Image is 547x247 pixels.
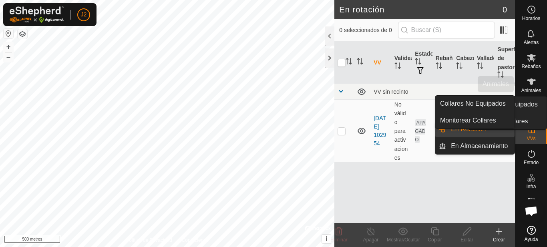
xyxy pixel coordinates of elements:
font: Rebaño [436,55,456,61]
font: Superficie de pastoreo [497,46,525,70]
font: Estado [415,50,434,57]
font: VV [374,59,381,66]
font: Infra [526,184,536,189]
font: APAGADO [415,120,425,143]
span: Monitorear Collares [440,116,496,125]
font: – [6,53,10,61]
font: Editar [461,237,473,243]
font: Eliminar [330,237,347,243]
span: Collares No Equipados [440,99,506,108]
p-sorticon: Activar para ordenar [436,64,442,70]
p-sorticon: Activar para ordenar [456,64,463,70]
p-sorticon: Activar para ordenar [477,64,483,70]
a: Ayuda [515,223,547,245]
font: J2 [81,11,87,18]
p-sorticon: Activar para ordenar [346,59,352,66]
button: i [322,235,331,243]
font: Copiar [428,237,442,243]
a: Contáctenos [182,237,209,244]
font: VVs [527,136,535,141]
a: En Rotación [446,121,515,137]
p-sorticon: Activar para ordenar [415,59,421,66]
p-sorticon: Activar para ordenar [497,72,504,79]
a: Monitorear Collares [435,112,515,129]
font: Contáctenos [182,237,209,243]
a: Política de Privacidad [126,237,172,244]
span: En Rotación [451,125,486,134]
a: En Almacenamiento [446,138,515,154]
font: Rebaños [521,64,541,69]
font: Ayuda [525,237,538,242]
font: No válido para activaciones [394,101,408,161]
font: Cabezas [456,55,479,61]
button: + [4,42,13,52]
font: i [326,235,327,242]
li: En Rotación [435,121,515,137]
input: Buscar (S) [398,22,495,38]
font: Horarios [522,16,540,21]
button: Restablecer Mapa [4,29,13,38]
font: VV sin recinto [374,88,408,95]
div: Chat abierto [519,199,543,223]
font: Alertas [524,40,539,45]
img: Logotipo de Gallagher [10,6,64,23]
font: Animales [521,88,541,93]
font: Política de Privacidad [126,237,172,243]
font: Crear [493,237,505,243]
p-sorticon: Activar para ordenar [357,59,363,66]
span: En Almacenamiento [451,141,508,151]
button: Capas del Mapa [18,29,27,39]
p-sorticon: Activar para ordenar [394,64,401,70]
font: Vallado [477,55,497,61]
font: 0 [503,5,507,14]
li: En Almacenamiento [435,138,515,154]
font: Estado [524,160,539,165]
button: – [4,52,13,62]
a: [DATE] 102954 [374,115,386,147]
font: Mostrar/Ocultar [387,237,420,243]
font: 0 seleccionados de 0 [339,27,392,33]
font: En rotación [339,5,384,14]
font: Validez [394,55,413,61]
a: Collares No Equipados [435,96,515,112]
font: + [6,42,11,51]
font: Apagar [363,237,379,243]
